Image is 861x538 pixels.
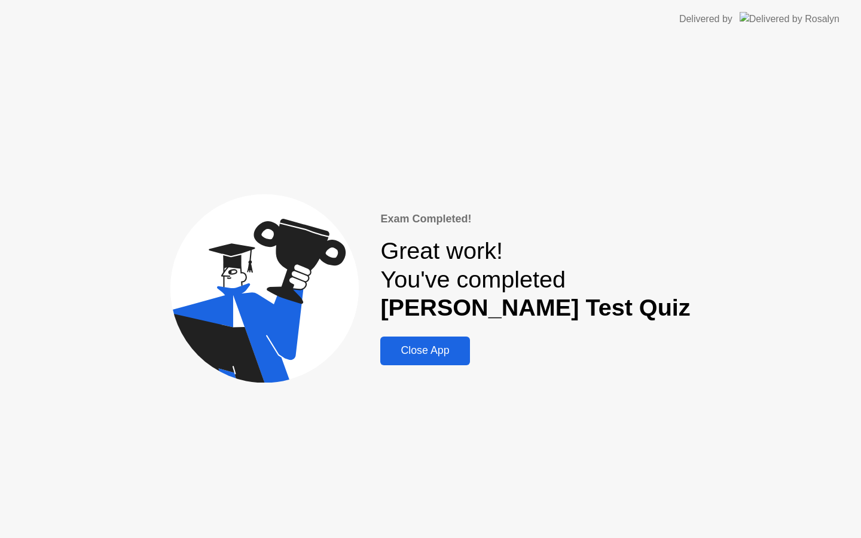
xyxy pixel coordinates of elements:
div: Great work! You've completed [380,237,690,322]
div: Delivered by [679,12,732,26]
div: Close App [384,344,466,357]
button: Close App [380,337,469,365]
b: [PERSON_NAME] Test Quiz [380,294,690,320]
img: Delivered by Rosalyn [740,12,839,26]
div: Exam Completed! [380,211,690,227]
